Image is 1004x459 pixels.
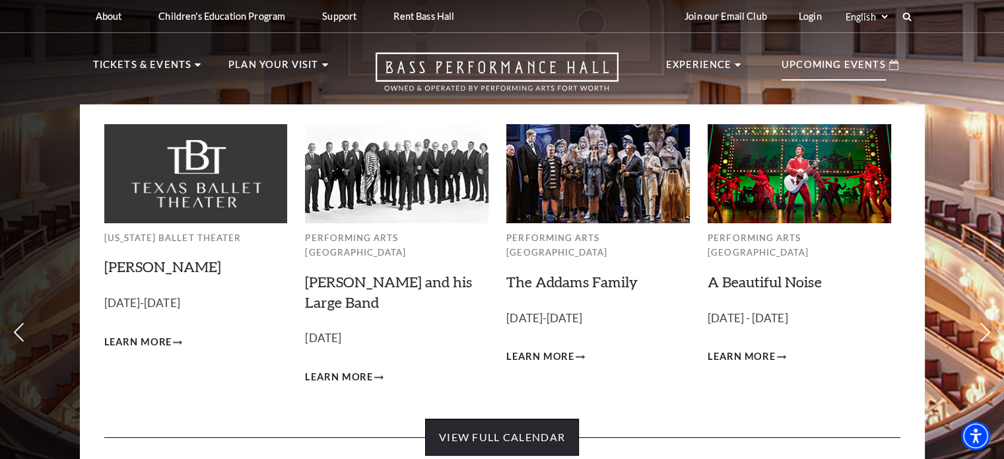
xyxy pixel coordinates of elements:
[506,230,690,260] p: Performing Arts [GEOGRAPHIC_DATA]
[708,309,891,328] p: [DATE] - [DATE]
[322,11,356,22] p: Support
[708,349,786,365] a: Learn More A Beautiful Noise
[305,329,488,348] p: [DATE]
[506,124,690,223] img: Performing Arts Fort Worth
[843,11,890,23] select: Select:
[506,273,638,291] a: The Addams Family
[305,369,373,386] span: Learn More
[393,11,454,22] p: Rent Bass Hall
[104,258,221,275] a: [PERSON_NAME]
[104,124,288,223] img: Texas Ballet Theater
[228,57,319,81] p: Plan Your Visit
[96,11,122,22] p: About
[328,52,666,104] a: Open this option
[104,294,288,313] p: [DATE]-[DATE]
[666,57,732,81] p: Experience
[93,57,192,81] p: Tickets & Events
[506,309,690,328] p: [DATE]-[DATE]
[782,57,886,81] p: Upcoming Events
[708,124,891,223] img: Performing Arts Fort Worth
[158,11,285,22] p: Children's Education Program
[104,230,288,246] p: [US_STATE] Ballet Theater
[506,349,585,365] a: Learn More The Addams Family
[708,349,776,365] span: Learn More
[104,334,183,351] a: Learn More Peter Pan
[305,273,472,311] a: [PERSON_NAME] and his Large Band
[305,124,488,223] img: Performing Arts Fort Worth
[961,421,990,450] div: Accessibility Menu
[708,230,891,260] p: Performing Arts [GEOGRAPHIC_DATA]
[104,334,172,351] span: Learn More
[305,230,488,260] p: Performing Arts [GEOGRAPHIC_DATA]
[708,273,822,291] a: A Beautiful Noise
[506,349,574,365] span: Learn More
[305,369,384,386] a: Learn More Lyle Lovett and his Large Band
[425,419,579,456] a: View Full Calendar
